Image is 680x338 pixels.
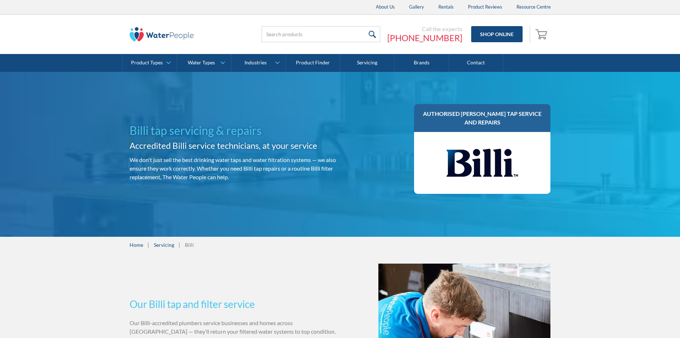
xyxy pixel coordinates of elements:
[130,139,337,152] h2: Accredited Billi service technicians, at your service
[130,297,337,312] h3: Our Billi tap and filter service
[535,28,549,40] img: shopping cart
[130,27,194,41] img: The Water People
[387,25,462,33] div: Call the experts
[471,26,523,42] a: Shop Online
[188,60,215,66] div: Water Types
[286,54,340,72] a: Product Finder
[449,54,503,72] a: Contact
[231,54,285,72] a: Industries
[177,54,231,72] a: Water Types
[421,109,544,127] h3: Authorised [PERSON_NAME] tap service and repairs
[394,54,449,72] a: Brands
[178,240,181,249] div: |
[130,319,337,336] p: Our Billi-accredited plumbers service businesses and homes across [GEOGRAPHIC_DATA] — they’ll ret...
[534,26,551,43] a: Open empty cart
[262,26,380,42] input: Search products
[123,54,177,72] a: Product Types
[130,122,337,139] h1: Billi tap servicing & repairs
[130,241,143,249] a: Home
[185,241,194,249] div: Billi
[131,60,163,66] div: Product Types
[387,33,462,43] a: [PHONE_NUMBER]
[130,156,337,181] p: We don't just sell the best drinking water taps and water filtration systems — we also ensure the...
[154,241,174,249] a: Servicing
[245,60,267,66] div: Industries
[147,240,150,249] div: |
[340,54,394,72] a: Servicing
